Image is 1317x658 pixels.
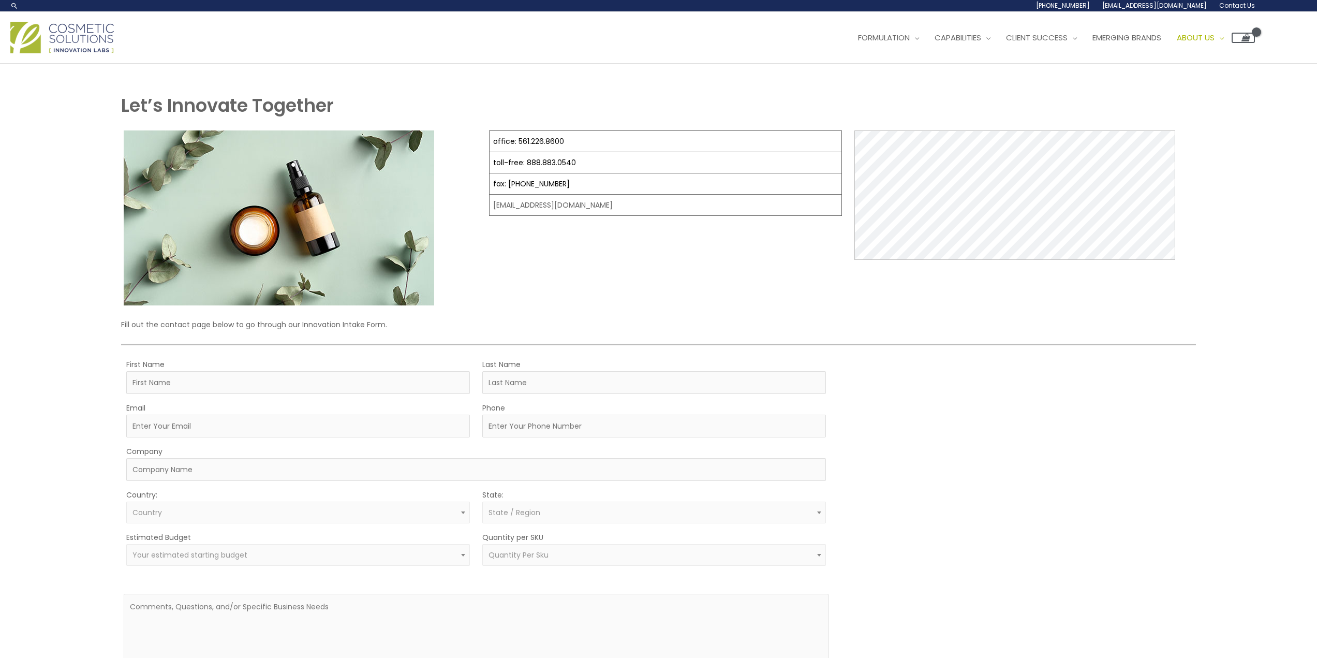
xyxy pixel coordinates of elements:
[998,22,1085,53] a: Client Success
[126,415,470,437] input: Enter Your Email
[1036,1,1090,10] span: [PHONE_NUMBER]
[490,195,842,216] td: [EMAIL_ADDRESS][DOMAIN_NAME]
[126,371,470,394] input: First Name
[482,371,826,394] input: Last Name
[489,550,549,560] span: Quantity Per Sku
[850,22,927,53] a: Formulation
[126,531,191,544] label: Estimated Budget
[842,22,1255,53] nav: Site Navigation
[482,488,504,502] label: State:
[132,550,247,560] span: Your estimated starting budget
[1169,22,1232,53] a: About Us
[482,415,826,437] input: Enter Your Phone Number
[482,531,543,544] label: Quantity per SKU
[10,2,19,10] a: Search icon link
[132,507,162,518] span: Country
[489,507,540,518] span: State / Region
[126,401,145,415] label: Email
[126,488,157,502] label: Country:
[121,318,1196,331] p: Fill out the contact page below to go through our Innovation Intake Form.
[126,458,826,481] input: Company Name
[927,22,998,53] a: Capabilities
[1232,33,1255,43] a: View Shopping Cart, empty
[1177,32,1215,43] span: About Us
[482,401,505,415] label: Phone
[482,358,521,371] label: Last Name
[493,136,564,147] a: office: 561.226.8600
[126,445,162,458] label: Company
[935,32,981,43] span: Capabilities
[1092,32,1161,43] span: Emerging Brands
[493,157,576,168] a: toll-free: 888.883.0540
[1102,1,1207,10] span: [EMAIL_ADDRESS][DOMAIN_NAME]
[121,93,334,118] strong: Let’s Innovate Together
[124,130,434,305] img: Contact page image for private label skincare manufacturer Cosmetic solutions shows a skin care b...
[1219,1,1255,10] span: Contact Us
[858,32,910,43] span: Formulation
[1006,32,1068,43] span: Client Success
[10,22,114,53] img: Cosmetic Solutions Logo
[126,358,165,371] label: First Name
[1085,22,1169,53] a: Emerging Brands
[493,179,570,189] a: fax: [PHONE_NUMBER]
